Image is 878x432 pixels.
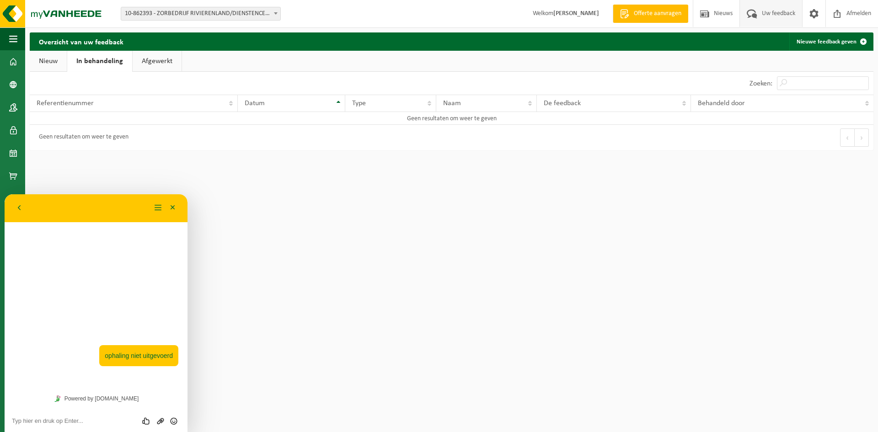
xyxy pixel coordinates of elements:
span: 10-862393 - ZORBEDRIJF RIVIERENLAND/DIENSTENCENTRUM DEN ABEEL - MECHELEN [121,7,281,21]
button: Previous [840,128,855,147]
span: Datum [245,100,265,107]
span: Naam [443,100,461,107]
div: Group of buttons [135,222,176,231]
span: De feedback [544,100,581,107]
a: Powered by [DOMAIN_NAME] [46,198,137,210]
h2: Overzicht van uw feedback [30,32,133,50]
a: Offerte aanvragen [613,5,688,23]
button: Next [855,128,869,147]
strong: [PERSON_NAME] [553,10,599,17]
span: Referentienummer [37,100,94,107]
a: Nieuwe feedback geven [789,32,873,51]
span: Behandeld door [698,100,745,107]
span: 10-862393 - ZORBEDRIJF RIVIERENLAND/DIENSTENCENTRUM DEN ABEEL - MECHELEN [121,7,280,20]
button: Upload bestand [149,222,162,231]
a: In behandeling [67,51,132,72]
div: Beoordeel deze chat [135,222,150,231]
iframe: chat widget [5,194,187,432]
div: Geen resultaten om weer te geven [34,129,128,146]
img: Tawky_16x16.svg [50,201,56,208]
td: Geen resultaten om weer te geven [30,112,873,125]
span: Type [352,100,366,107]
span: Offerte aanvragen [632,9,684,18]
a: Afgewerkt [133,51,182,72]
a: Nieuw [30,51,67,72]
label: Zoeken: [750,80,772,87]
button: Emoji invoeren [162,222,176,231]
